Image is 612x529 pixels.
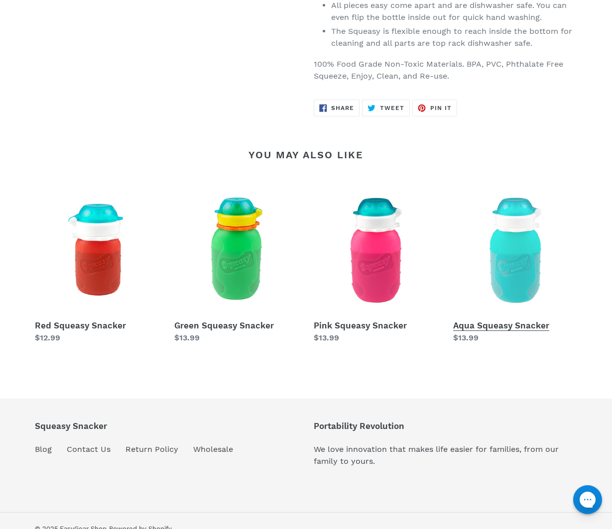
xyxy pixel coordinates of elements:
span: Share [331,105,354,111]
span: Tweet [380,105,404,111]
p: 100% Food Grade Non-Toxic Materials. BPA, PVC, Phthalate Free Squeeze, Enjoy, Clean, and Re-use. [314,58,578,82]
p: Squeasy Snacker [35,421,233,431]
a: Contact Us [67,444,111,454]
h2: You may also like [35,149,578,161]
span: Pin it [430,105,452,111]
p: We love innovation that makes life easier for families, from our family to yours. [314,443,578,467]
a: Blog [35,444,52,454]
p: Portability Revolution [314,421,578,431]
a: Wholesale [193,444,233,454]
a: Return Policy [125,444,178,454]
span: All pieces easy come apart and are dishwasher safe. You can even flip the bottle inside out for q... [331,0,567,22]
li: The Squeasy is flexible enough to reach inside the bottom for cleaning and all parts are top rack... [331,25,578,49]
